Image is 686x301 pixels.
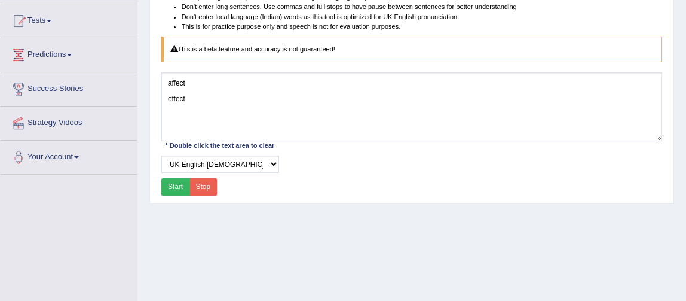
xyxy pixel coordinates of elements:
a: Predictions [1,38,137,68]
li: This is for practice purpose only and speech is not for evaluation purposes. [182,22,663,31]
div: * Double click the text area to clear [161,141,278,151]
button: Stop [189,178,217,196]
div: This is a beta feature and accuracy is not guaranteed! [161,37,663,63]
li: Don't enter local language (Indian) words as this tool is optimized for UK English pronunciation. [182,12,663,22]
a: Strategy Videos [1,107,137,136]
a: Tests [1,4,137,34]
li: Don't enter long sentences. Use commas and full stops to have pause between sentences for better ... [182,2,663,11]
a: Success Stories [1,72,137,102]
button: Start [161,178,190,196]
a: Your Account [1,141,137,171]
